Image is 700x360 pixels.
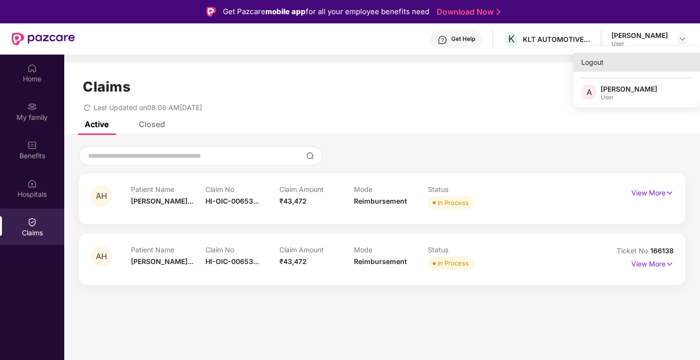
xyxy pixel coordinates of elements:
strong: mobile app [265,7,306,16]
div: Logout [573,53,700,72]
img: svg+xml;base64,PHN2ZyBpZD0iRHJvcGRvd24tMzJ4MzIiIHhtbG5zPSJodHRwOi8vd3d3LnczLm9yZy8yMDAwL3N2ZyIgd2... [679,35,686,43]
div: In Process [438,198,469,208]
span: HI-OIC-00653... [205,197,259,205]
span: [PERSON_NAME]... [131,197,193,205]
div: Closed [139,119,165,129]
span: 166138 [650,246,674,255]
div: [PERSON_NAME] [611,31,668,40]
span: AH [96,252,107,261]
p: Claim Amount [279,185,354,193]
span: K [508,33,515,45]
img: svg+xml;base64,PHN2ZyBpZD0iSG9zcGl0YWxzIiB4bWxucz0iaHR0cDovL3d3dy53My5vcmcvMjAwMC9zdmciIHdpZHRoPS... [27,179,37,189]
span: Reimbursement [354,257,407,265]
div: Get Help [451,35,475,43]
p: Mode [354,246,428,254]
h1: Claims [83,78,130,95]
div: Active [85,119,109,129]
img: svg+xml;base64,PHN2ZyB3aWR0aD0iMjAiIGhlaWdodD0iMjAiIHZpZXdCb3g9IjAgMCAyMCAyMCIgZmlsbD0ibm9uZSIgeG... [27,102,37,112]
div: KLT AUTOMOTIVE AND TUBULAR PRODUCTS LTD [523,35,591,44]
span: HI-OIC-00653... [205,257,259,265]
p: View More [631,185,674,198]
p: View More [631,256,674,269]
img: New Pazcare Logo [12,33,75,45]
img: svg+xml;base64,PHN2ZyB4bWxucz0iaHR0cDovL3d3dy53My5vcmcvMjAwMC9zdmciIHdpZHRoPSIxNyIgaGVpZ2h0PSIxNy... [665,259,674,269]
p: Mode [354,185,428,193]
div: User [601,94,657,101]
div: [PERSON_NAME] [601,84,657,94]
span: ₹43,472 [279,257,307,265]
img: svg+xml;base64,PHN2ZyBpZD0iQmVuZWZpdHMiIHhtbG5zPSJodHRwOi8vd3d3LnczLm9yZy8yMDAwL3N2ZyIgd2lkdGg9Ij... [27,140,37,150]
div: In Process [438,258,469,268]
img: svg+xml;base64,PHN2ZyBpZD0iSG9tZSIgeG1sbnM9Imh0dHA6Ly93d3cudzMub3JnLzIwMDAvc3ZnIiB3aWR0aD0iMjAiIG... [27,63,37,73]
div: User [611,40,668,48]
div: Get Pazcare for all your employee benefits need [223,6,429,18]
a: Download Now [437,7,497,17]
img: svg+xml;base64,PHN2ZyBpZD0iQ2xhaW0iIHhtbG5zPSJodHRwOi8vd3d3LnczLm9yZy8yMDAwL3N2ZyIgd2lkdGg9IjIwIi... [27,217,37,227]
p: Claim Amount [279,246,354,254]
p: Status [428,246,502,254]
img: svg+xml;base64,PHN2ZyBpZD0iSGVscC0zMngzMiIgeG1sbnM9Imh0dHA6Ly93d3cudzMub3JnLzIwMDAvc3ZnIiB3aWR0aD... [438,35,447,45]
span: ₹43,472 [279,197,307,205]
img: Stroke [497,7,500,17]
span: AH [96,192,107,200]
span: redo [84,103,91,112]
span: A [587,86,592,98]
p: Patient Name [131,185,205,193]
p: Claim No [205,185,280,193]
img: svg+xml;base64,PHN2ZyB4bWxucz0iaHR0cDovL3d3dy53My5vcmcvMjAwMC9zdmciIHdpZHRoPSIxNyIgaGVpZ2h0PSIxNy... [665,188,674,198]
img: Logo [206,7,216,17]
p: Patient Name [131,246,205,254]
span: Ticket No [617,246,650,255]
span: Reimbursement [354,197,407,205]
p: Claim No [205,246,280,254]
span: Last Updated on 08:08 AM[DATE] [93,103,202,112]
span: [PERSON_NAME]... [131,257,193,265]
p: Status [428,185,502,193]
img: svg+xml;base64,PHN2ZyBpZD0iU2VhcmNoLTMyeDMyIiB4bWxucz0iaHR0cDovL3d3dy53My5vcmcvMjAwMC9zdmciIHdpZH... [306,152,314,160]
